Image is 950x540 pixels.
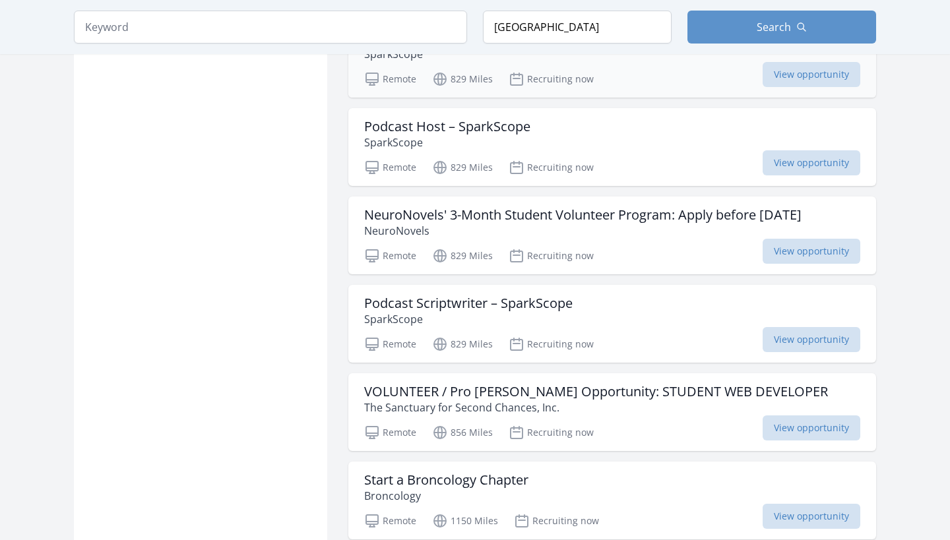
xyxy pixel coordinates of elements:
span: View opportunity [763,62,860,87]
p: Remote [364,425,416,440]
button: Search [687,11,876,44]
p: Recruiting now [509,425,594,440]
p: Recruiting now [509,336,594,352]
p: Recruiting now [509,160,594,175]
span: View opportunity [763,415,860,440]
p: Recruiting now [509,71,594,87]
h3: VOLUNTEER / Pro [PERSON_NAME] Opportunity: STUDENT WEB DEVELOPER [364,384,828,400]
p: 1150 Miles [432,513,498,529]
h3: NeuroNovels' 3-Month Student Volunteer Program: Apply before [DATE] [364,207,802,223]
p: 829 Miles [432,248,493,264]
input: Location [483,11,672,44]
p: SparkScope [364,46,593,62]
span: View opportunity [763,327,860,352]
a: Volunteer Podcast Host – SparkScope SparkScope Remote 829 Miles Recruiting now View opportunity [348,20,876,98]
p: 829 Miles [432,336,493,352]
p: 829 Miles [432,160,493,175]
h3: Podcast Host – SparkScope [364,119,530,135]
p: Remote [364,71,416,87]
span: Search [757,19,791,35]
input: Keyword [74,11,467,44]
p: 829 Miles [432,71,493,87]
span: View opportunity [763,150,860,175]
p: Recruiting now [514,513,599,529]
a: Podcast Host – SparkScope SparkScope Remote 829 Miles Recruiting now View opportunity [348,108,876,186]
p: Broncology [364,488,528,504]
a: Start a Broncology Chapter Broncology Remote 1150 Miles Recruiting now View opportunity [348,462,876,539]
p: NeuroNovels [364,223,802,239]
p: Remote [364,248,416,264]
a: VOLUNTEER / Pro [PERSON_NAME] Opportunity: STUDENT WEB DEVELOPER The Sanctuary for Second Chances... [348,373,876,451]
p: Remote [364,160,416,175]
p: SparkScope [364,135,530,150]
h3: Podcast Scriptwriter – SparkScope [364,295,573,311]
span: View opportunity [763,504,860,529]
span: View opportunity [763,239,860,264]
p: Remote [364,513,416,529]
p: SparkScope [364,311,573,327]
p: 856 Miles [432,425,493,440]
p: The Sanctuary for Second Chances, Inc. [364,400,828,415]
p: Remote [364,336,416,352]
a: Podcast Scriptwriter – SparkScope SparkScope Remote 829 Miles Recruiting now View opportunity [348,285,876,363]
h3: Start a Broncology Chapter [364,472,528,488]
p: Recruiting now [509,248,594,264]
a: NeuroNovels' 3-Month Student Volunteer Program: Apply before [DATE] NeuroNovels Remote 829 Miles ... [348,196,876,274]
